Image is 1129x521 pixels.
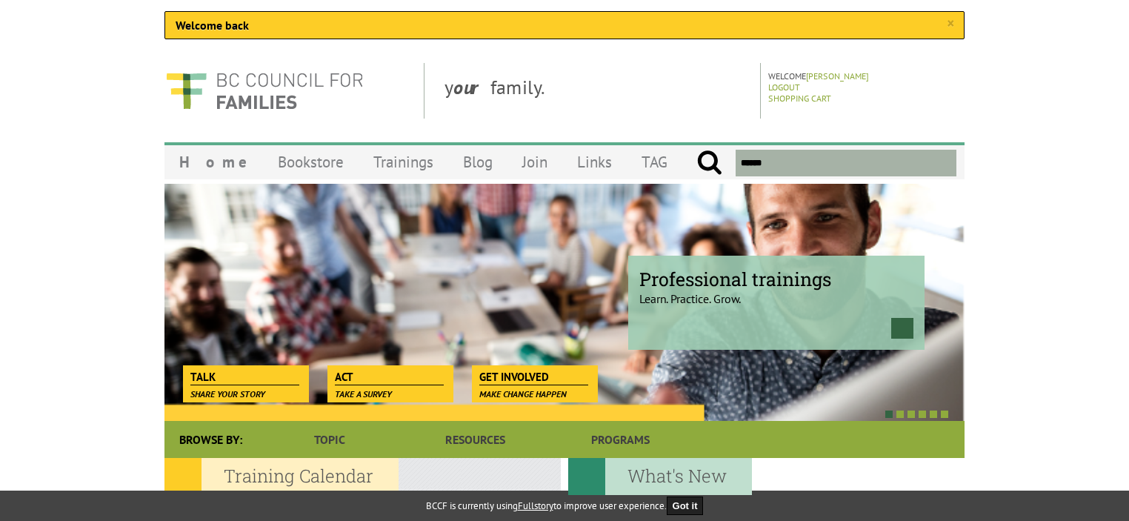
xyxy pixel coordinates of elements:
[359,145,448,179] a: Trainings
[667,497,704,515] button: Got it
[507,145,562,179] a: Join
[627,145,682,179] a: TAG
[402,421,547,458] a: Resources
[472,365,596,386] a: Get Involved Make change happen
[453,75,490,99] strong: our
[183,365,307,386] a: Talk Share your story
[518,500,553,512] a: Fullstory
[164,421,257,458] div: Browse By:
[696,150,722,176] input: Submit
[548,421,693,458] a: Programs
[806,70,869,82] a: [PERSON_NAME]
[768,70,960,82] p: Welcome
[164,458,399,495] h2: Training Calendar
[164,63,364,119] img: BC Council for FAMILIES
[327,365,451,386] a: Act Take a survey
[947,16,953,31] a: ×
[479,369,588,385] span: Get Involved
[479,388,567,399] span: Make change happen
[263,145,359,179] a: Bookstore
[568,458,752,495] h2: What's New
[164,145,263,179] a: Home
[164,11,965,39] div: Welcome back
[768,82,800,93] a: Logout
[257,421,402,458] a: Topic
[190,388,265,399] span: Share your story
[335,369,444,385] span: Act
[562,145,627,179] a: Links
[639,279,913,306] p: Learn. Practice. Grow.
[768,93,831,104] a: Shopping Cart
[190,369,299,385] span: Talk
[448,145,507,179] a: Blog
[335,388,392,399] span: Take a survey
[433,63,761,119] div: y family.
[639,267,913,291] span: Professional trainings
